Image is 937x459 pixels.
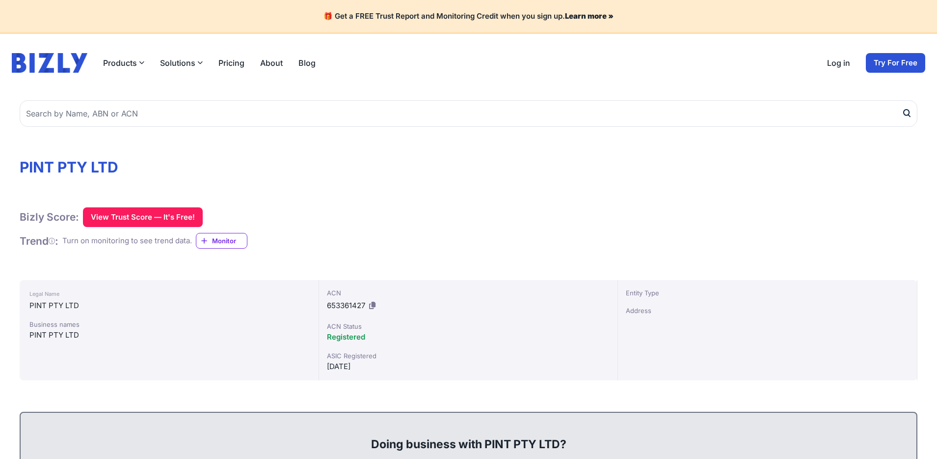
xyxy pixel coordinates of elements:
a: About [260,57,283,69]
h4: 🎁 Get a FREE Trust Report and Monitoring Credit when you sign up. [12,12,925,21]
div: Doing business with PINT PTY LTD? [30,421,907,452]
a: Learn more » [565,11,614,21]
span: 653361427 [327,301,365,310]
button: Solutions [160,57,203,69]
div: Entity Type [626,288,909,298]
div: PINT PTY LTD [29,329,309,341]
div: Address [626,306,909,316]
div: [DATE] [327,361,610,373]
div: Turn on monitoring to see trend data. [62,235,192,247]
div: ACN [327,288,610,298]
a: Try For Free [866,53,925,73]
a: Monitor [196,233,247,249]
div: Legal Name [29,288,309,300]
h1: Trend : [20,234,58,248]
a: Log in [827,57,850,69]
div: PINT PTY LTD [29,300,309,312]
a: Pricing [218,57,244,69]
span: Monitor [212,236,247,246]
h1: Bizly Score: [20,210,79,224]
h1: PINT PTY LTD [20,158,917,176]
div: ACN Status [327,321,610,331]
button: View Trust Score — It's Free! [83,207,203,227]
span: Registered [327,332,365,342]
button: Products [103,57,144,69]
div: ASIC Registered [327,351,610,361]
input: Search by Name, ABN or ACN [20,100,917,127]
div: Business names [29,319,309,329]
a: Blog [298,57,316,69]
